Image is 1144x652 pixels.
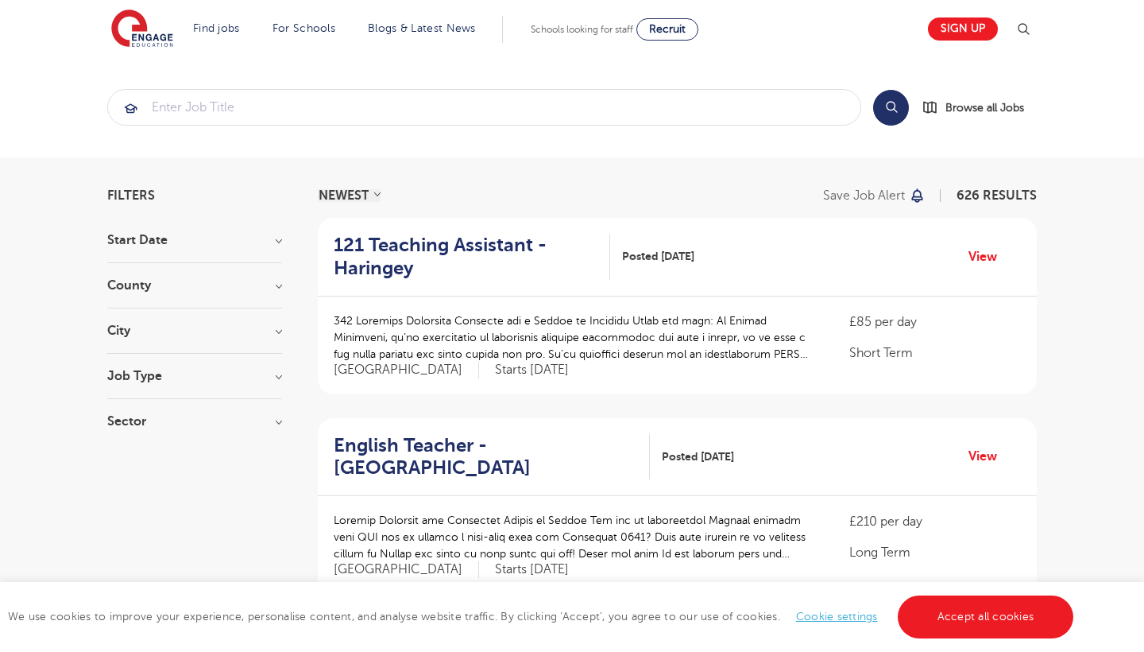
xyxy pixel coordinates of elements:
[945,99,1024,117] span: Browse all Jobs
[334,234,597,280] h2: 121 Teaching Assistant - Haringey
[334,434,637,480] h2: English Teacher - [GEOGRAPHIC_DATA]
[849,512,1021,531] p: £210 per day
[107,189,155,202] span: Filters
[334,434,650,480] a: English Teacher - [GEOGRAPHIC_DATA]
[849,312,1021,332] p: £85 per day
[111,10,173,49] img: Engage Education
[107,279,282,292] h3: County
[334,561,479,578] span: [GEOGRAPHIC_DATA]
[107,234,282,246] h3: Start Date
[334,234,610,280] a: 121 Teaching Assistant - Haringey
[107,324,282,337] h3: City
[193,22,240,34] a: Find jobs
[968,446,1009,467] a: View
[823,189,926,202] button: Save job alert
[849,543,1021,562] p: Long Term
[334,312,817,363] p: 342 Loremips Dolorsita Consecte adi e Seddoe te Incididu Utlab etd magn: Al Enimad Minimveni, qu’...
[334,362,479,378] span: [GEOGRAPHIC_DATA]
[849,343,1021,363] p: Short Term
[928,17,998,41] a: Sign up
[107,415,282,428] h3: Sector
[873,90,909,126] button: Search
[922,99,1037,117] a: Browse all Jobs
[334,512,817,562] p: Loremip Dolorsit ame Consectet Adipis el Seddoe Tem inc ut laboreetdol Magnaal enimadm veni QUI n...
[107,89,861,126] div: Submit
[796,611,878,623] a: Cookie settings
[823,189,905,202] p: Save job alert
[649,23,686,35] span: Recruit
[495,362,569,378] p: Starts [DATE]
[968,246,1009,267] a: View
[108,90,860,125] input: Submit
[8,611,1077,623] span: We use cookies to improve your experience, personalise content, and analyse website traffic. By c...
[531,24,633,35] span: Schools looking for staff
[898,596,1074,638] a: Accept all cookies
[662,448,734,465] span: Posted [DATE]
[622,248,694,265] span: Posted [DATE]
[636,18,698,41] a: Recruit
[107,370,282,382] h3: Job Type
[957,188,1037,203] span: 626 RESULTS
[272,22,335,34] a: For Schools
[368,22,476,34] a: Blogs & Latest News
[495,561,569,578] p: Starts [DATE]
